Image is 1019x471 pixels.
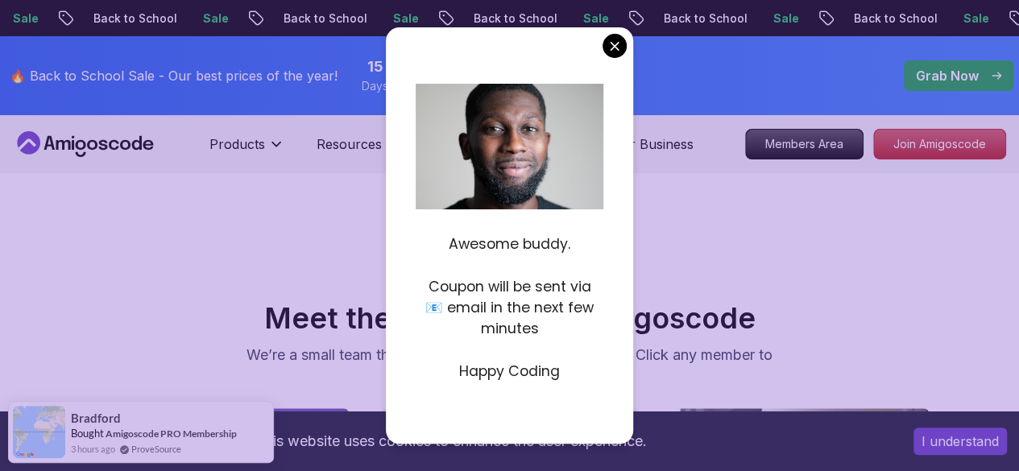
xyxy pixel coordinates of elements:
[263,10,373,27] p: Back to School
[239,344,781,389] p: We’re a small team that loves to create great experiences, Click any member to explore their Port...
[317,134,401,167] button: Resources
[454,10,563,27] p: Back to School
[209,134,284,167] button: Products
[874,130,1005,159] p: Join Amigoscode
[8,302,1011,334] h2: Meet the team behind Amigoscode
[183,10,234,27] p: Sale
[644,10,753,27] p: Back to School
[362,78,388,94] span: Days
[615,134,694,154] a: For Business
[13,406,65,458] img: provesource social proof notification image
[209,134,265,154] p: Products
[746,130,863,159] p: Members Area
[71,442,115,456] span: 3 hours ago
[916,66,979,85] p: Grab Now
[873,129,1006,159] a: Join Amigoscode
[943,10,995,27] p: Sale
[71,427,104,440] span: Bought
[106,428,237,440] a: Amigoscode PRO Membership
[367,56,383,78] span: 15 Days
[753,10,805,27] p: Sale
[73,10,183,27] p: Back to School
[10,66,338,85] p: 🔥 Back to School Sale - Our best prices of the year!
[563,10,615,27] p: Sale
[745,129,864,159] a: Members Area
[8,270,1011,292] p: The team
[317,134,382,154] p: Resources
[373,10,425,27] p: Sale
[71,411,121,425] span: Bradford
[834,10,943,27] p: Back to School
[131,442,181,456] a: ProveSource
[913,428,1007,455] button: Accept cookies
